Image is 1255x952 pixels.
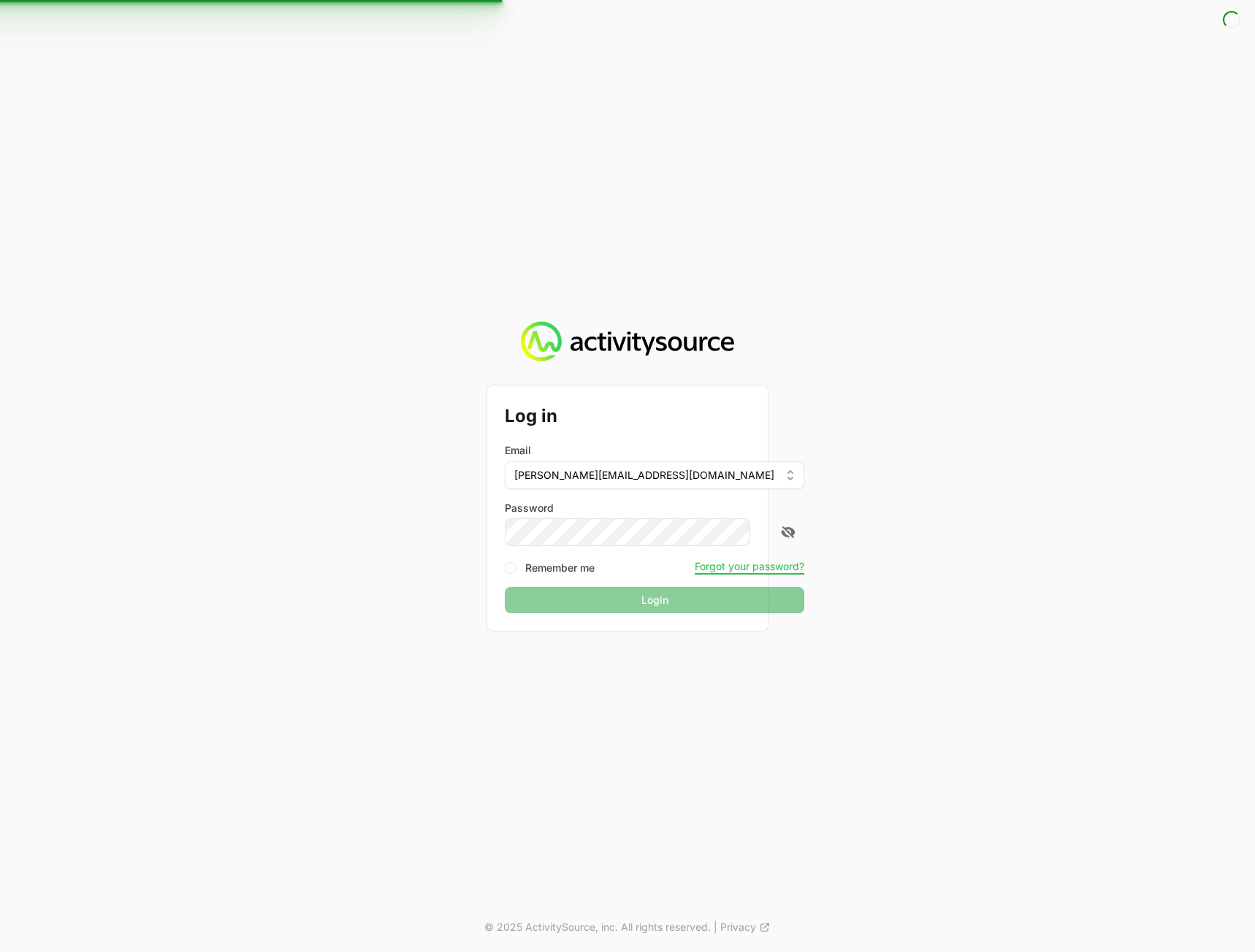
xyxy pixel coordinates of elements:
a: Privacy [720,920,771,934]
label: Email [505,443,531,458]
span: | [714,920,717,934]
p: © 2025 ActivitySource, inc. All rights reserved. [484,920,711,934]
img: Activity Source [521,321,733,362]
label: Password [505,501,804,515]
span: [PERSON_NAME][EMAIL_ADDRESS][DOMAIN_NAME] [514,468,774,483]
button: Forgot your password? [695,560,804,573]
label: Remember me [525,561,595,575]
button: [PERSON_NAME][EMAIL_ADDRESS][DOMAIN_NAME] [505,461,804,489]
h2: Log in [505,403,804,429]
